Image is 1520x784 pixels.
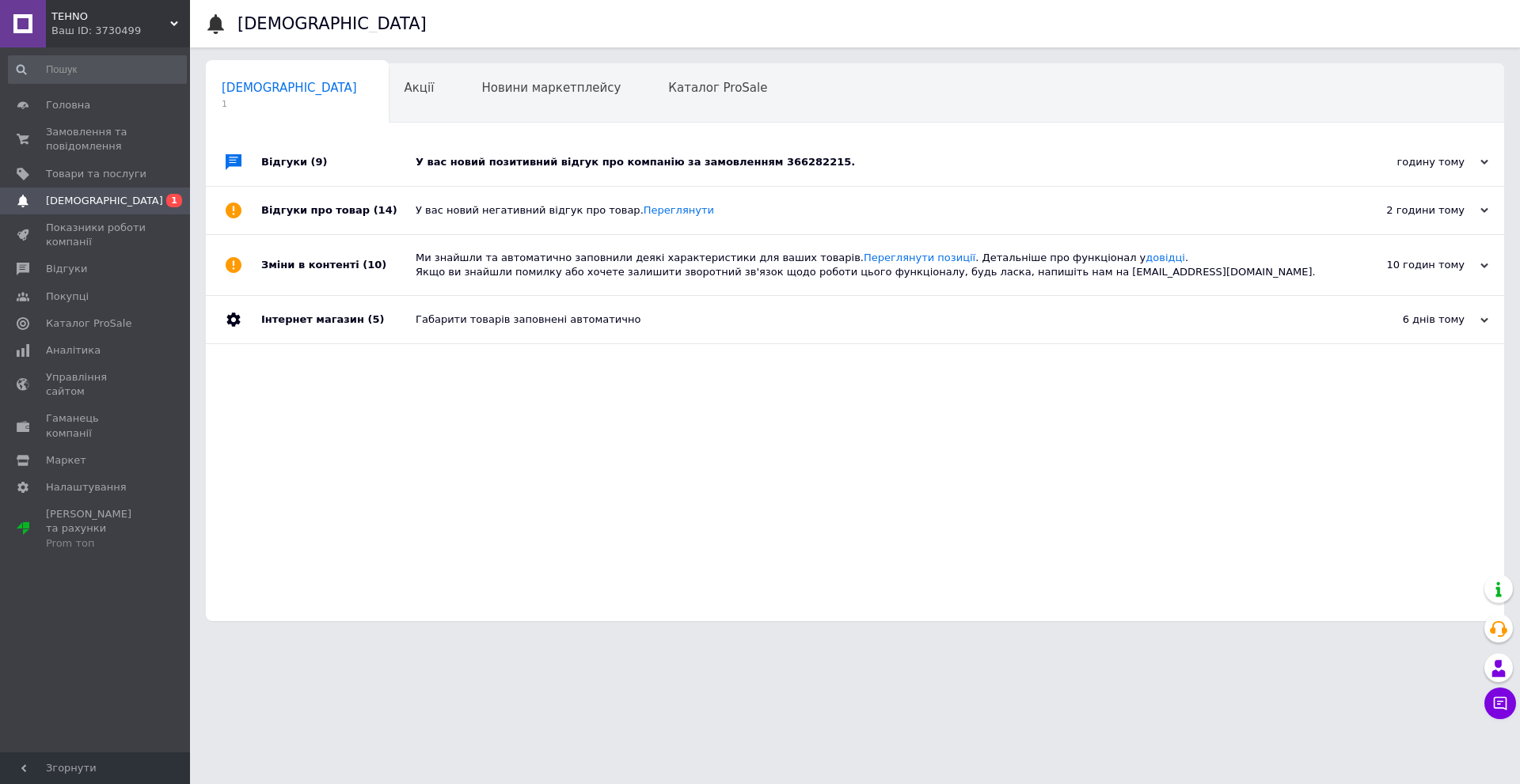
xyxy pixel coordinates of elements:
div: Відгуки [261,138,416,186]
div: Prom топ [46,536,146,551]
span: [PERSON_NAME] та рахунки [46,507,146,551]
div: Відгуки про товар [261,187,416,234]
span: Гаманець компанії [46,411,146,440]
span: [DEMOGRAPHIC_DATA] [46,194,163,208]
div: Ваш ID: 3730499 [51,24,190,38]
a: Переглянути [644,204,714,216]
div: 10 годин тому [1330,258,1488,272]
span: Каталог ProSale [668,81,767,95]
span: (10) [363,259,386,271]
div: Ми знайшли та автоматично заповнили деякі характеристики для ваших товарів. . Детальніше про функ... [416,251,1330,279]
span: (14) [374,204,397,216]
button: Чат з покупцем [1484,687,1516,719]
span: Замовлення та повідомлення [46,125,146,153]
div: У вас новий позитивний відгук про компанію за замовленням 366282215. [416,155,1330,169]
a: Переглянути позиції [864,252,975,263]
input: Пошук [8,55,187,84]
span: Новини маркетплейсу [481,81,621,95]
span: (5) [367,313,384,325]
div: Габарити товарів заповнені автоматично [416,312,1330,327]
div: Інтернет магазин [261,296,416,343]
h1: [DEMOGRAPHIC_DATA] [237,14,427,33]
span: Товари та послуги [46,167,146,181]
span: 1 [166,194,182,207]
span: Маркет [46,453,86,468]
span: Каталог ProSale [46,316,131,331]
div: 6 днів тому [1330,312,1488,327]
span: [DEMOGRAPHIC_DATA] [222,81,357,95]
span: Аналітика [46,343,101,358]
div: У вас новий негативний відгук про товар. [416,203,1330,218]
span: Головна [46,98,90,112]
div: годину тому [1330,155,1488,169]
span: Відгуки [46,262,87,276]
span: Акції [405,81,435,95]
div: 2 години тому [1330,203,1488,218]
a: довідці [1146,252,1185,263]
span: 1 [222,98,357,110]
div: Зміни в контенті [261,235,416,295]
span: Управління сайтом [46,370,146,399]
span: TEHNO [51,9,170,24]
span: Показники роботи компанії [46,221,146,249]
span: Налаштування [46,480,127,494]
span: Покупці [46,290,89,304]
span: (9) [311,156,328,168]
